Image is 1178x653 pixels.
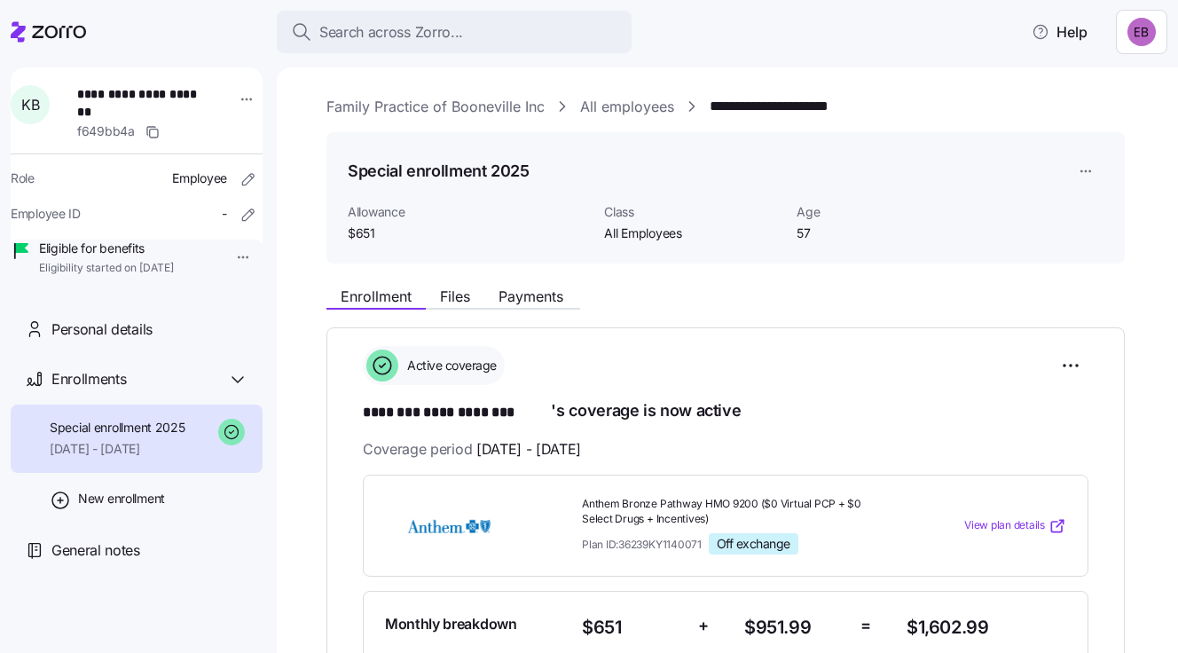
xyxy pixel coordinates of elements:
[50,440,185,458] span: [DATE] - [DATE]
[348,224,590,242] span: $651
[78,490,165,507] span: New enrollment
[582,613,684,642] span: $651
[51,319,153,341] span: Personal details
[499,289,563,303] span: Payments
[341,289,412,303] span: Enrollment
[39,261,174,276] span: Eligibility started on [DATE]
[582,537,702,552] span: Plan ID: 36239KY1140071
[385,613,517,635] span: Monthly breakdown
[363,399,1088,424] h1: 's coverage is now active
[51,368,126,390] span: Enrollments
[604,224,782,242] span: All Employees
[698,613,709,639] span: +
[402,357,497,374] span: Active coverage
[363,438,581,460] span: Coverage period
[440,289,470,303] span: Files
[582,497,892,527] span: Anthem Bronze Pathway HMO 9200 ($0 Virtual PCP + $0 Select Drugs + Incentives)
[964,517,1066,535] a: View plan details
[222,205,227,223] span: -
[326,96,545,118] a: Family Practice of Booneville Inc
[21,98,39,112] span: K B
[277,11,632,53] button: Search across Zorro...
[50,419,185,437] span: Special enrollment 2025
[580,96,674,118] a: All employees
[907,613,1066,642] span: $1,602.99
[797,203,975,221] span: Age
[348,160,530,182] h1: Special enrollment 2025
[1032,21,1088,43] span: Help
[385,506,513,547] img: Anthem
[39,240,174,257] span: Eligible for benefits
[860,613,871,639] span: =
[797,224,975,242] span: 57
[172,169,227,187] span: Employee
[77,122,135,140] span: f649bb4a
[964,517,1045,534] span: View plan details
[319,21,463,43] span: Search across Zorro...
[744,613,846,642] span: $951.99
[11,205,81,223] span: Employee ID
[1017,14,1102,50] button: Help
[348,203,590,221] span: Allowance
[1127,18,1156,46] img: e893a1d701ecdfe11b8faa3453cd5ce7
[476,438,581,460] span: [DATE] - [DATE]
[51,539,140,562] span: General notes
[717,536,790,552] span: Off exchange
[11,169,35,187] span: Role
[604,203,782,221] span: Class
